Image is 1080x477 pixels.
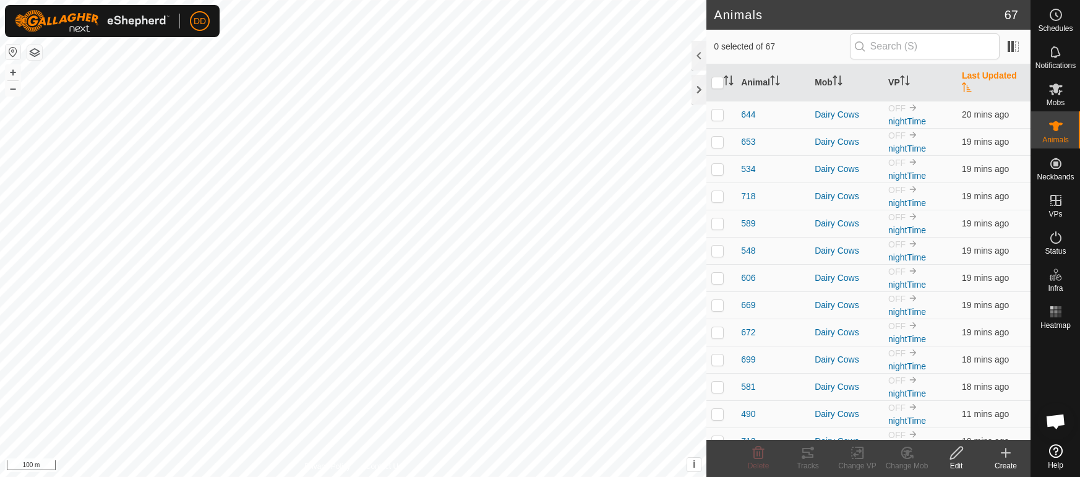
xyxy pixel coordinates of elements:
th: Animal [736,64,810,101]
div: Dairy Cows [815,135,878,148]
img: to [908,348,918,358]
span: 5 Sept 2025, 5:50 pm [962,436,1009,446]
span: 5 Sept 2025, 5:41 pm [962,110,1009,119]
span: 581 [741,380,755,393]
img: to [908,103,918,113]
span: OFF [888,239,906,249]
div: Change VP [833,460,882,471]
span: 718 [741,190,755,203]
a: nightTime [888,144,926,153]
a: nightTime [888,171,926,181]
span: Animals [1042,136,1069,144]
a: Help [1031,439,1080,474]
button: + [6,65,20,80]
span: 5 Sept 2025, 5:42 pm [962,273,1009,283]
span: 5 Sept 2025, 5:41 pm [962,191,1009,201]
img: to [908,212,918,221]
div: Dairy Cows [815,108,878,121]
span: 0 selected of 67 [714,40,849,53]
th: VP [883,64,957,101]
div: Dairy Cows [815,217,878,230]
span: 5 Sept 2025, 5:41 pm [962,218,1009,228]
button: Map Layers [27,45,42,60]
p-sorticon: Activate to sort [770,77,780,87]
a: nightTime [888,116,926,126]
a: nightTime [888,416,926,426]
img: to [908,293,918,303]
img: to [908,130,918,140]
div: Change Mob [882,460,932,471]
div: Dairy Cows [815,380,878,393]
img: to [908,266,918,276]
span: Infra [1048,285,1063,292]
span: OFF [888,212,906,222]
img: to [908,239,918,249]
a: nightTime [888,280,926,290]
a: nightTime [888,307,926,317]
span: OFF [888,321,906,331]
p-sorticon: Activate to sort [833,77,842,87]
p-sorticon: Activate to sort [724,77,734,87]
h2: Animals [714,7,1005,22]
div: Dairy Cows [815,299,878,312]
span: 5 Sept 2025, 5:42 pm [962,327,1009,337]
p-sorticon: Activate to sort [962,84,972,94]
span: 712 [741,435,755,448]
div: Edit [932,460,981,471]
span: 5 Sept 2025, 5:41 pm [962,246,1009,256]
a: nightTime [888,361,926,371]
span: OFF [888,158,906,168]
span: OFF [888,430,906,440]
span: VPs [1048,210,1062,218]
span: Help [1048,462,1063,469]
span: 5 Sept 2025, 5:42 pm [962,355,1009,364]
img: Gallagher Logo [15,10,169,32]
button: i [687,458,701,471]
a: Privacy Policy [304,461,351,472]
span: 653 [741,135,755,148]
span: Mobs [1047,99,1065,106]
span: OFF [888,403,906,413]
img: to [908,375,918,385]
div: Dairy Cows [815,272,878,285]
div: Dairy Cows [815,163,878,176]
span: Status [1045,247,1066,255]
span: 672 [741,326,755,339]
div: Tracks [783,460,833,471]
img: to [908,320,918,330]
span: DD [194,15,206,28]
a: Open chat [1037,403,1074,440]
span: 5 Sept 2025, 5:42 pm [962,300,1009,310]
div: Dairy Cows [815,326,878,339]
span: 490 [741,408,755,421]
span: OFF [888,348,906,358]
span: 5 Sept 2025, 5:41 pm [962,137,1009,147]
span: 67 [1005,6,1018,24]
a: Contact Us [366,461,402,472]
p-sorticon: Activate to sort [900,77,910,87]
a: nightTime [888,252,926,262]
div: Dairy Cows [815,353,878,366]
span: 699 [741,353,755,366]
span: OFF [888,103,906,113]
span: 589 [741,217,755,230]
div: Create [981,460,1031,471]
span: OFF [888,131,906,140]
span: Schedules [1038,25,1073,32]
span: Notifications [1035,62,1076,69]
div: Dairy Cows [815,190,878,203]
span: 669 [741,299,755,312]
img: to [908,184,918,194]
button: – [6,81,20,96]
span: 534 [741,163,755,176]
span: OFF [888,185,906,195]
input: Search (S) [850,33,1000,59]
span: Heatmap [1040,322,1071,329]
button: Reset Map [6,45,20,59]
div: Dairy Cows [815,408,878,421]
img: to [908,157,918,167]
span: OFF [888,267,906,277]
span: Neckbands [1037,173,1074,181]
div: Dairy Cows [815,435,878,448]
img: to [908,429,918,439]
